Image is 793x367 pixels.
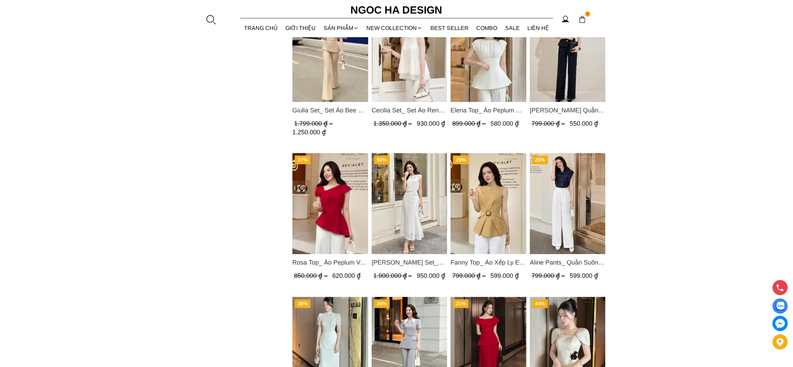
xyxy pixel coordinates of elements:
a: Product image - Lara Pants_ Quần Suông Trắng Q059 [529,1,605,102]
a: Link to Rosa Top_ Áo Peplum Vai Lệch Xếp Ly Màu Đỏ A1064 [292,258,368,267]
a: Product image - Fanny Top_ Áo Xếp Ly Eo Sát Nách Màu Bee A1068 [451,153,526,254]
a: Link to Fanny Top_ Áo Xếp Ly Eo Sát Nách Màu Bee A1068 [451,258,526,267]
a: Product image - Aline Pants_ Quần Suông Xếp Ly Mềm Q063 [529,153,605,254]
a: Combo [472,19,501,37]
a: Link to Lara Pants_ Quần Suông Trắng Q059 [529,106,605,115]
a: BEST SELLER [427,19,473,37]
span: Cecilia Set_ Set Áo Ren Cổ Yếm Quần Suông Màu Kem BQ015 [371,106,447,115]
a: messenger [772,316,788,331]
span: 1.900.000 ₫ [373,272,413,279]
a: Product image - Giulia Set_ Set Áo Bee Mix Cổ Trắng Đính Cúc Quần Loe BQ014 [292,1,368,102]
a: Link to Giulia Set_ Set Áo Bee Mix Cổ Trắng Đính Cúc Quần Loe BQ014 [292,106,368,115]
a: Product image - Elena Top_ Áo Peplum Cổ Nhún Màu Trắng A1066 [451,1,526,102]
a: Link to Cecilia Set_ Set Áo Ren Cổ Yếm Quần Suông Màu Kem BQ015 [371,106,447,115]
span: 799.000 ₫ [531,120,566,127]
span: 930.000 ₫ [416,120,445,127]
a: Link to Elena Top_ Áo Peplum Cổ Nhún Màu Trắng A1066 [451,106,526,115]
span: 599.000 ₫ [491,272,519,279]
a: Ngoc Ha Design [345,2,449,18]
span: 620.000 ₫ [332,272,361,279]
span: 1.350.000 ₫ [373,120,413,127]
img: Isabella Set_ Bộ Ren Áo Sơ Mi Vai Chờm Chân Váy Đuôi Cá Màu Trắng BJ139 [371,153,447,254]
span: 599.000 ₫ [569,272,598,279]
a: SALE [501,19,524,37]
a: TRANG CHỦ [240,19,282,37]
a: NEW COLLECTION [363,19,427,37]
a: LIÊN HỆ [524,19,553,37]
span: 799.000 ₫ [452,272,487,279]
span: Rosa Top_ Áo Peplum Vai Lệch Xếp Ly Màu Đỏ A1064 [292,258,368,267]
img: Elena Top_ Áo Peplum Cổ Nhún Màu Trắng A1066 [451,1,526,102]
span: Fanny Top_ Áo Xếp Ly Eo Sát Nách Màu Bee A1068 [451,258,526,267]
img: Aline Pants_ Quần Suông Xếp Ly Mềm Q063 [529,153,605,254]
img: Lara Pants_ Quần Suông Trắng Q059 [529,1,605,102]
img: Cecilia Set_ Set Áo Ren Cổ Yếm Quần Suông Màu Kem BQ015 [371,1,447,102]
a: Product image - Isabella Set_ Bộ Ren Áo Sơ Mi Vai Chờm Chân Váy Đuôi Cá Màu Trắng BJ139 [371,153,447,254]
a: Link to Aline Pants_ Quần Suông Xếp Ly Mềm Q063 [529,258,605,267]
div: SẢN PHẨM [320,19,363,37]
img: Fanny Top_ Áo Xếp Ly Eo Sát Nách Màu Bee A1068 [451,153,526,254]
span: Elena Top_ Áo Peplum Cổ Nhún Màu Trắng A1066 [451,106,526,115]
span: 1 [585,11,591,17]
span: 850.000 ₫ [294,272,329,279]
span: [PERSON_NAME] Quần Suông Trắng Q059 [529,106,605,115]
span: 950.000 ₫ [416,272,445,279]
span: Giulia Set_ Set Áo Bee Mix Cổ Trắng Đính Cúc Quần Loe BQ014 [292,106,368,115]
a: Link to Isabella Set_ Bộ Ren Áo Sơ Mi Vai Chờm Chân Váy Đuôi Cá Màu Trắng BJ139 [371,258,447,267]
img: Display image [776,302,784,311]
span: 899.000 ₫ [452,120,487,127]
span: 580.000 ₫ [491,120,519,127]
img: img-CART-ICON-ksit0nf1 [578,16,586,23]
a: Product image - Cecilia Set_ Set Áo Ren Cổ Yếm Quần Suông Màu Kem BQ015 [371,1,447,102]
a: GIỚI THIỆU [282,19,320,37]
span: [PERSON_NAME] Set_ Bộ Ren Áo Sơ Mi Vai Chờm Chân Váy Đuôi Cá Màu Trắng BJ139 [371,258,447,267]
a: Product image - Rosa Top_ Áo Peplum Vai Lệch Xếp Ly Màu Đỏ A1064 [292,153,368,254]
span: Aline Pants_ Quần Suông Xếp Ly Mềm Q063 [529,258,605,267]
span: 799.000 ₫ [531,272,566,279]
span: 1.250.000 ₫ [292,129,326,136]
img: Rosa Top_ Áo Peplum Vai Lệch Xếp Ly Màu Đỏ A1064 [292,153,368,254]
a: Display image [772,298,788,314]
span: 1.799.000 ₫ [294,120,334,127]
span: 550.000 ₫ [569,120,598,127]
img: Giulia Set_ Set Áo Bee Mix Cổ Trắng Đính Cúc Quần Loe BQ014 [292,1,368,102]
